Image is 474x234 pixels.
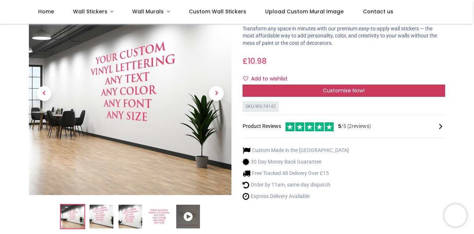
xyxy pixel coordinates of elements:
iframe: Brevo live chat [444,204,467,227]
li: Order by 11am, same day dispatch [243,181,349,189]
img: Custom Wall Sticker Quote Any Text & Colour - Vinyl Lettering [61,205,84,228]
span: Previous [37,86,51,101]
span: Customise Now! [323,87,365,94]
span: /5 ( 2 reviews) [338,123,371,130]
span: Custom Wall Stickers [189,8,246,15]
button: Add to wishlistAdd to wishlist [243,73,294,85]
span: £ [243,56,267,66]
a: Next [201,23,231,165]
li: Custom Made in the [GEOGRAPHIC_DATA] [243,146,349,154]
li: Free Tracked 48 Delivery Over £15 [243,169,349,177]
p: Transform any space in minutes with our premium easy-to-apply wall stickers — the most affordable... [243,25,445,47]
div: Product Reviews [243,121,445,131]
li: 30 Day Money Back Guarantee [243,158,349,166]
span: Wall Stickers [73,8,107,15]
span: Wall Murals [132,8,164,15]
span: Upload Custom Mural Image [265,8,344,15]
span: Contact us [363,8,393,15]
a: Previous [29,23,59,165]
span: 5 [338,123,341,129]
div: SKU: WS-74142 [243,101,279,112]
img: WS-74142-02 [90,205,113,228]
img: WS-74142-04 [147,205,171,228]
img: WS-74142-03 [118,205,142,228]
span: 10.98 [248,56,267,66]
i: Add to wishlist [243,76,248,81]
span: Home [38,8,54,15]
span: Next [209,86,224,101]
li: Express Delivery Available [243,192,349,200]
